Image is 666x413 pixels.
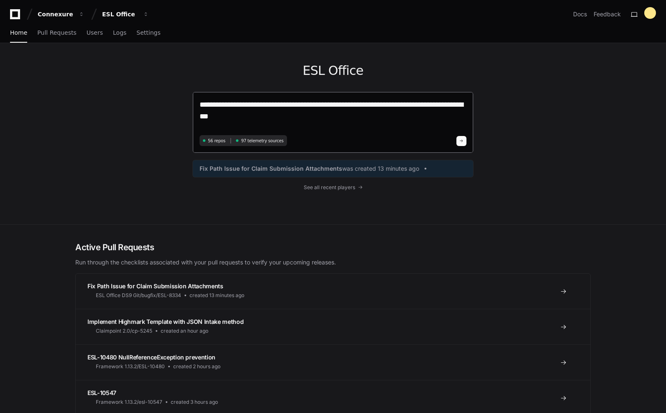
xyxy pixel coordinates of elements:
h1: ESL Office [192,63,474,78]
button: Feedback [594,10,621,18]
span: Logs [113,30,126,35]
a: Settings [136,23,160,43]
a: See all recent players [192,184,474,191]
a: Home [10,23,27,43]
span: ESL Office DS9 Git/bugfix/ESL-8334 [96,292,181,299]
span: created 13 minutes ago [190,292,244,299]
span: 97 telemetry sources [241,138,283,144]
button: Connexure [34,7,88,22]
span: Users [87,30,103,35]
span: Implement Highmark Template with JSON Intake method [87,318,243,325]
a: Docs [573,10,587,18]
span: Home [10,30,27,35]
span: Pull Requests [37,30,76,35]
span: Fix Path Issue for Claim Submission Attachments [200,164,342,173]
a: Users [87,23,103,43]
span: created 2 hours ago [173,363,220,370]
h2: Active Pull Requests [75,241,591,253]
a: Implement Highmark Template with JSON Intake methodClaimpoint 2.0/cp-5245created an hour ago [76,309,590,344]
a: Fix Path Issue for Claim Submission Attachmentswas created 13 minutes ago [200,164,466,173]
a: Pull Requests [37,23,76,43]
div: Connexure [38,10,74,18]
span: was created 13 minutes ago [342,164,419,173]
span: See all recent players [304,184,355,191]
button: ESL Office [99,7,152,22]
span: Framework 1.13.2/esl-10547 [96,399,162,405]
span: 56 repos [208,138,225,144]
span: Framework 1.13.2/ESL-10480 [96,363,165,370]
p: Run through the checklists associated with your pull requests to verify your upcoming releases. [75,258,591,267]
a: Logs [113,23,126,43]
span: created an hour ago [161,328,208,334]
span: ESL-10480 NullReferenceException prevention [87,354,215,361]
span: created 3 hours ago [171,399,218,405]
div: ESL Office [102,10,138,18]
span: Fix Path Issue for Claim Submission Attachments [87,282,223,290]
span: Claimpoint 2.0/cp-5245 [96,328,152,334]
span: Settings [136,30,160,35]
span: ESL-10547 [87,389,116,396]
a: ESL-10480 NullReferenceException preventionFramework 1.13.2/ESL-10480created 2 hours ago [76,344,590,380]
a: Fix Path Issue for Claim Submission AttachmentsESL Office DS9 Git/bugfix/ESL-8334created 13 minut... [76,274,590,309]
